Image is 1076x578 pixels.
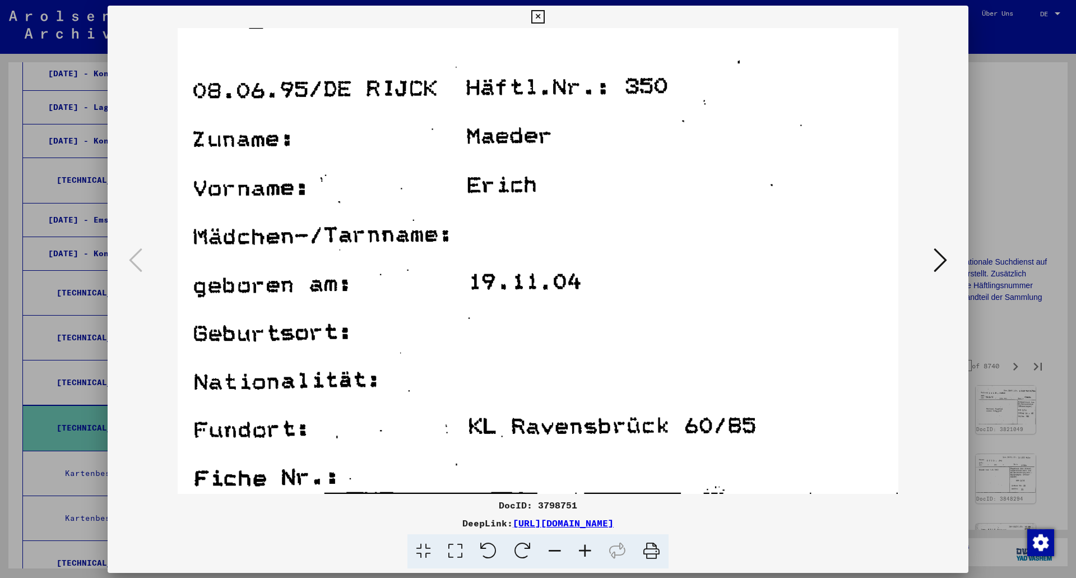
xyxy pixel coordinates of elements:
[513,517,614,529] a: [URL][DOMAIN_NAME]
[146,28,930,494] img: 8bFMlsAAAAGSURBVAMAvEZr+zm38sYAAAAASUVORK5CYII=
[108,516,968,530] div: DeepLink:
[1027,529,1054,556] img: Zustimmung ändern
[1027,529,1054,556] div: Zustimmung ändern
[108,498,968,512] div: DocID: 3798751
